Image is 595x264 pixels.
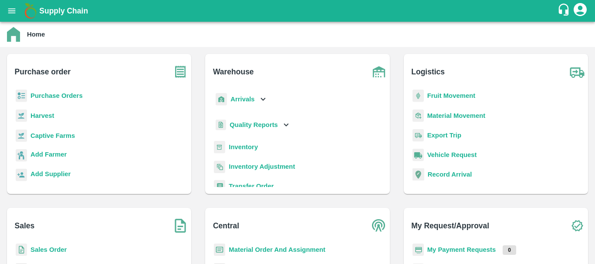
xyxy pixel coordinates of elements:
[30,246,67,253] a: Sales Order
[503,245,516,255] p: 0
[427,246,496,253] a: My Payment Requests
[412,90,424,102] img: fruit
[368,215,390,237] img: central
[16,169,27,181] img: supplier
[412,109,424,122] img: material
[16,109,27,122] img: harvest
[16,129,27,142] img: harvest
[7,27,20,42] img: home
[27,31,45,38] b: Home
[566,215,588,237] img: check
[30,92,83,99] a: Purchase Orders
[30,150,67,161] a: Add Farmer
[213,66,254,78] b: Warehouse
[22,2,39,20] img: logo
[16,149,27,162] img: farmer
[230,121,278,128] b: Quality Reports
[368,61,390,83] img: warehouse
[427,92,476,99] a: Fruit Movement
[15,66,71,78] b: Purchase order
[427,132,461,139] a: Export Trip
[230,96,254,103] b: Arrivals
[229,144,258,150] a: Inventory
[214,116,291,134] div: Quality Reports
[412,244,424,256] img: payment
[427,112,486,119] a: Material Movement
[411,220,489,232] b: My Request/Approval
[2,1,22,21] button: open drawer
[30,169,71,181] a: Add Supplier
[16,244,27,256] img: sales
[229,163,295,170] a: Inventory Adjustment
[566,61,588,83] img: truck
[30,112,54,119] a: Harvest
[214,141,225,154] img: whInventory
[411,66,445,78] b: Logistics
[39,5,557,17] a: Supply Chain
[428,171,472,178] a: Record Arrival
[39,7,88,15] b: Supply Chain
[427,151,477,158] a: Vehicle Request
[214,160,225,173] img: inventory
[169,61,191,83] img: purchase
[30,170,71,177] b: Add Supplier
[214,244,225,256] img: centralMaterial
[16,90,27,102] img: reciept
[557,3,572,19] div: customer-support
[229,183,274,190] a: Transfer Order
[30,151,67,158] b: Add Farmer
[214,90,268,109] div: Arrivals
[169,215,191,237] img: soSales
[572,2,588,20] div: account of current user
[412,168,424,180] img: recordArrival
[214,180,225,193] img: whTransfer
[229,246,325,253] a: Material Order And Assignment
[213,220,239,232] b: Central
[412,129,424,142] img: delivery
[412,149,424,161] img: vehicle
[30,132,75,139] a: Captive Farms
[216,93,227,106] img: whArrival
[216,120,226,130] img: qualityReport
[15,220,35,232] b: Sales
